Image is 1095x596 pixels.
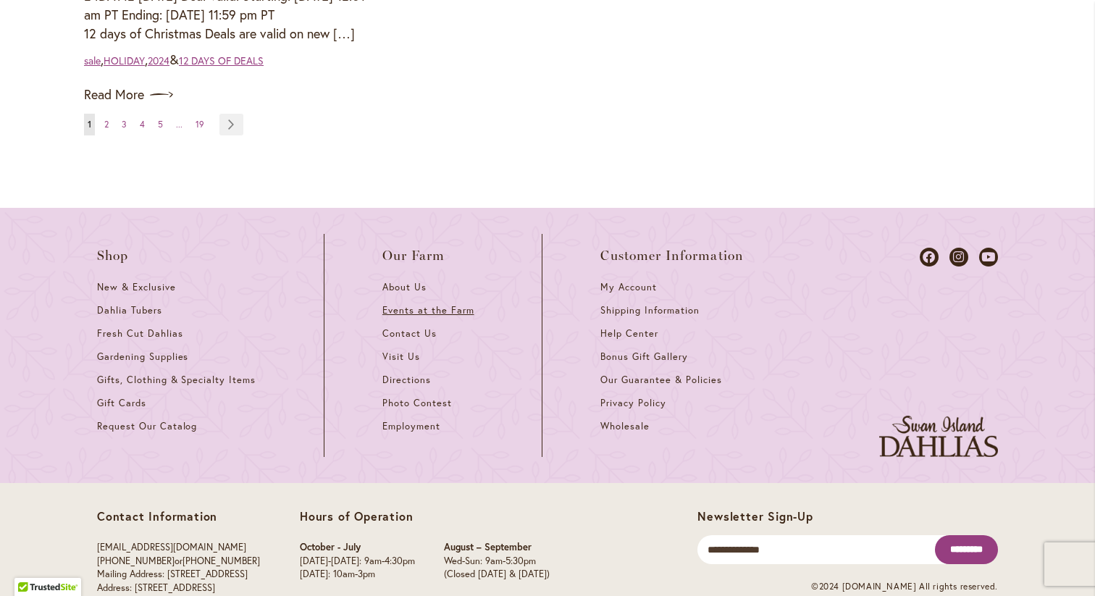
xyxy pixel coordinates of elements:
[122,119,127,130] span: 3
[382,420,440,432] span: Employment
[97,509,260,524] p: Contact Information
[382,304,474,316] span: Events at the Farm
[84,83,382,106] a: Read More
[382,248,445,263] span: Our Farm
[97,420,197,432] span: Request Our Catalog
[600,374,721,386] span: Our Guarantee & Policies
[600,420,650,432] span: Wholesale
[382,397,452,409] span: Photo Contest
[382,374,431,386] span: Directions
[101,114,112,135] a: 2
[118,114,130,135] a: 3
[979,248,998,266] a: Dahlias on Youtube
[150,83,173,106] img: arrow icon
[600,281,657,293] span: My Account
[97,541,260,595] p: or Mailing Address: [STREET_ADDRESS] Address: [STREET_ADDRESS]
[97,374,256,386] span: Gifts, Clothing & Specialty Items
[158,119,163,130] span: 5
[444,568,550,582] p: (Closed [DATE] & [DATE])
[97,555,175,567] a: [PHONE_NUMBER]
[697,508,813,524] span: Newsletter Sign-Up
[97,351,188,363] span: Gardening Supplies
[176,119,182,130] span: ...
[949,248,968,266] a: Dahlias on Instagram
[300,568,415,582] p: [DATE]: 10am-3pm
[179,54,264,67] a: 12 DAYS OF DEALS
[97,327,183,340] span: Fresh Cut Dahlias
[104,119,109,130] span: 2
[444,541,550,555] p: August – September
[192,114,208,135] a: 19
[97,304,162,316] span: Dahlia Tubers
[11,545,51,585] iframe: Launch Accessibility Center
[382,281,427,293] span: About Us
[97,281,176,293] span: New & Exclusive
[600,327,658,340] span: Help Center
[300,541,415,555] p: October - July
[300,555,415,568] p: [DATE]-[DATE]: 9am-4:30pm
[154,114,167,135] a: 5
[600,397,666,409] span: Privacy Policy
[136,114,148,135] a: 4
[140,119,145,130] span: 4
[84,51,264,70] div: , , &
[182,555,260,567] a: [PHONE_NUMBER]
[104,54,145,67] a: HOLIDAY
[444,555,550,568] p: Wed-Sun: 9am-5:30pm
[300,509,550,524] p: Hours of Operation
[920,248,939,266] a: Dahlias on Facebook
[600,248,744,263] span: Customer Information
[88,119,91,130] span: 1
[97,248,129,263] span: Shop
[600,304,699,316] span: Shipping Information
[382,351,420,363] span: Visit Us
[97,541,246,553] a: [EMAIL_ADDRESS][DOMAIN_NAME]
[811,581,998,592] span: ©2024 [DOMAIN_NAME] All rights reserved.
[148,54,169,67] a: 2024
[382,327,437,340] span: Contact Us
[600,351,687,363] span: Bonus Gift Gallery
[172,114,186,135] a: Skip to page 10
[196,119,204,130] span: 19
[84,54,101,67] a: sale
[97,397,146,409] span: Gift Cards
